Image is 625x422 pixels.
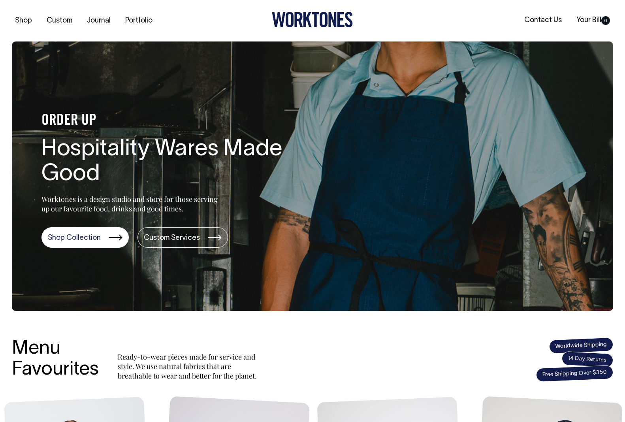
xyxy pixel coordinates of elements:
a: Shop [12,14,35,27]
p: Worktones is a design studio and store for those serving up our favourite food, drinks and good t... [41,194,221,213]
a: Portfolio [122,14,156,27]
span: 0 [601,16,610,25]
h1: Hospitality Wares Made Good [41,137,294,188]
a: Custom Services [137,227,228,248]
span: Free Shipping Over $350 [536,365,613,382]
a: Your Bill0 [573,14,613,27]
span: 14 Day Returns [561,351,614,368]
a: Contact Us [521,14,565,27]
a: Shop Collection [41,227,129,248]
a: Custom [43,14,75,27]
p: Ready-to-wear pieces made for service and style. We use natural fabrics that are breathable to we... [118,352,260,381]
h3: Menu Favourites [12,339,99,381]
h4: ORDER UP [41,113,294,129]
a: Journal [84,14,114,27]
span: Worldwide Shipping [549,337,613,354]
